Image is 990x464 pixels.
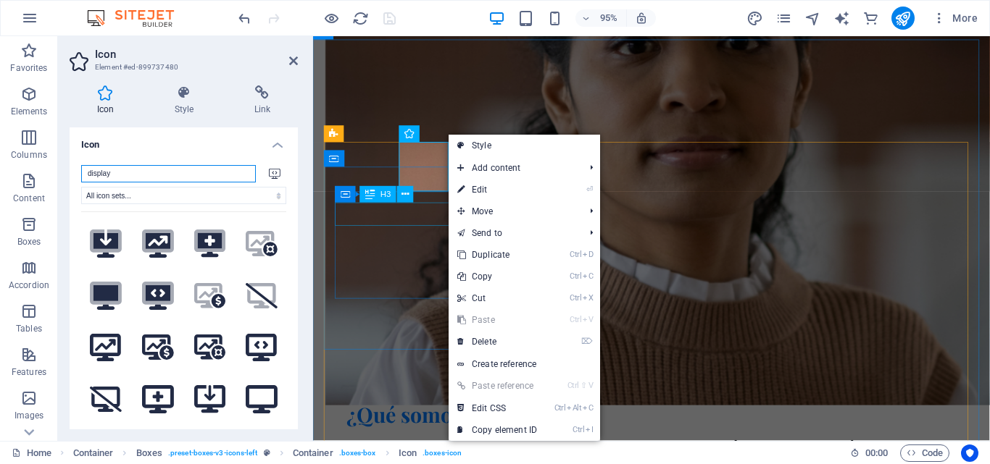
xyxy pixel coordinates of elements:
span: 00 00 [865,444,888,462]
span: Add content [449,157,578,179]
button: Display Code (FontAwesome Duotone) [133,271,183,320]
a: CtrlICopy element ID [449,419,546,441]
button: Display Chart Up Circle Dollar (FontAwesome Duotone) [186,271,235,320]
button: More [926,7,983,30]
button: Usercentrics [961,444,978,462]
h4: Icon [70,127,298,153]
button: pages [775,9,793,27]
button: Display Medical (FontAwesome Duotone) [186,219,235,269]
span: . boxes-box [339,444,376,462]
a: Create reference [449,353,600,375]
a: ⏎Edit [449,179,546,201]
button: Display Chart Up (FontAwesome Duotone) [133,219,183,269]
i: V [583,315,593,324]
a: ⌦Delete [449,331,546,353]
a: Style [449,135,600,156]
button: 95% [575,9,627,27]
a: CtrlDDuplicate [449,244,546,266]
a: Ctrl⇧VPaste reference [449,375,546,397]
a: CtrlCCopy [449,266,546,287]
span: More [932,11,978,25]
i: Navigator [804,10,821,27]
i: Ctrl [570,271,581,281]
i: Commerce [862,10,879,27]
p: Favorites [10,62,47,74]
button: reload [352,9,369,27]
button: Display (FontAwesome Solid) [237,375,286,424]
a: CtrlXCut [449,287,546,309]
input: Search icons (square, star half, etc.) [81,165,256,182]
a: Send to [449,222,578,244]
i: C [583,271,593,281]
i: Design (Ctrl+Alt+Y) [746,10,763,27]
span: Click to select. Double-click to edit [399,444,417,462]
a: CtrlAltCEdit CSS [449,397,546,419]
i: This element is a customizable preset [264,449,270,457]
i: C [583,403,593,413]
i: Ctrl [567,381,579,390]
button: Display Arrow Down (FontAwesome Solid) [186,375,235,424]
span: H3 [380,190,391,198]
button: Code [900,444,949,462]
i: On resize automatically adjust zoom level to fit chosen device. [635,12,648,25]
p: Accordion [9,279,49,291]
h6: 95% [597,9,620,27]
p: Features [12,366,46,378]
i: Undo: Edit headline (Ctrl+Z) [236,10,253,27]
button: Display Code (FontAwesome Solid) [237,323,286,372]
button: text_generator [833,9,851,27]
i: Ctrl [570,250,581,259]
i: Pages (Ctrl+Alt+S) [775,10,792,27]
i: ⇧ [581,381,587,390]
h4: Link [227,85,298,116]
i: X [583,293,593,303]
h4: Icon [70,85,147,116]
p: Content [13,193,45,204]
button: Display Arrow Down (FontAwesome Duotone) [81,219,130,269]
i: Ctrl [554,403,566,413]
button: publish [891,7,915,30]
p: Boxes [17,236,41,248]
i: I [586,425,593,434]
h2: Icon [95,48,298,61]
i: ⌦ [581,337,593,346]
i: ⏎ [586,185,593,194]
span: Code [907,444,943,462]
i: Reload page [352,10,369,27]
p: Tables [16,323,42,334]
span: . preset-boxes-v3-icons-left [168,444,258,462]
span: Move [449,201,578,222]
span: : [875,447,878,458]
i: Ctrl [573,425,584,434]
button: Display Medical (FontAwesome Solid) [133,375,183,424]
div: Display Code (FontAwesome Light) [263,165,286,182]
h4: Style [147,85,227,116]
span: . boxes-icon [423,444,462,462]
i: AI Writer [833,10,850,27]
button: Display Slash (FontAwesome Solid) [81,375,130,424]
i: Ctrl [570,293,581,303]
button: navigator [804,9,822,27]
button: undo [236,9,253,27]
p: Columns [11,149,47,161]
span: Click to select. Double-click to edit [73,444,114,462]
button: Display Chart Up (FontAwesome Solid) [81,323,130,372]
i: V [588,381,593,390]
span: Click to select. Double-click to edit [136,444,162,462]
a: CtrlVPaste [449,309,546,331]
h3: Element #ed-899737480 [95,61,269,74]
button: Display (FontAwesome Duotone) [81,271,130,320]
span: Click to select. Double-click to edit [293,444,333,462]
button: Display Slash (FontAwesome Duotone) [237,271,286,320]
i: Ctrl [570,315,581,324]
button: commerce [862,9,880,27]
i: Publish [894,10,911,27]
i: Alt [567,403,581,413]
button: Display Chart Up Circle Currency (FontAwesome Solid) [186,323,235,372]
button: design [746,9,764,27]
p: Images [14,410,44,421]
p: Elements [11,106,48,117]
img: Editor Logo [83,9,192,27]
button: Display Chart Up Circle Currency (FontAwesome Duotone) [237,219,286,269]
i: D [583,250,593,259]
